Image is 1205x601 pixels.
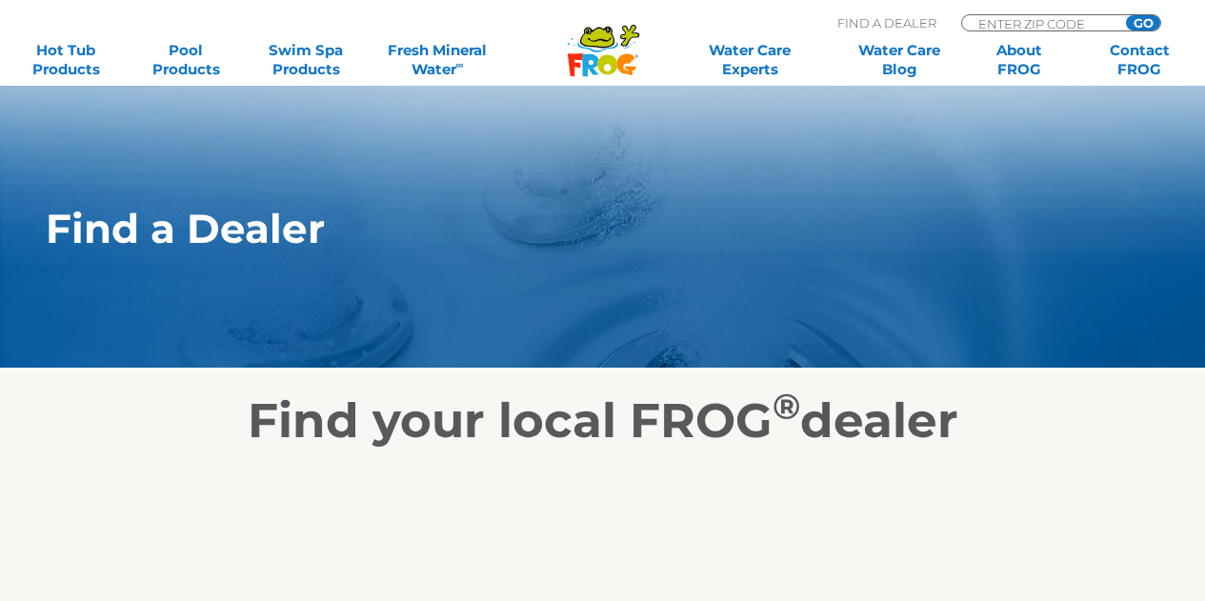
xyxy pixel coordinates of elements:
a: Water CareExperts [674,41,826,79]
a: Swim SpaProducts [259,41,352,79]
input: GO [1126,15,1160,30]
a: Hot TubProducts [19,41,112,79]
sup: ® [773,385,800,428]
a: PoolProducts [139,41,232,79]
h1: Find a Dealer [46,206,1072,251]
a: ContactFROG [1093,41,1186,79]
sup: ∞ [456,58,464,71]
a: Water CareBlog [853,41,946,79]
p: Find A Dealer [837,14,936,31]
a: AboutFROG [973,41,1066,79]
input: Zip Code Form [976,15,1105,31]
a: Fresh MineralWater∞ [379,41,496,79]
h2: Find your local FROG dealer [17,392,1189,450]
